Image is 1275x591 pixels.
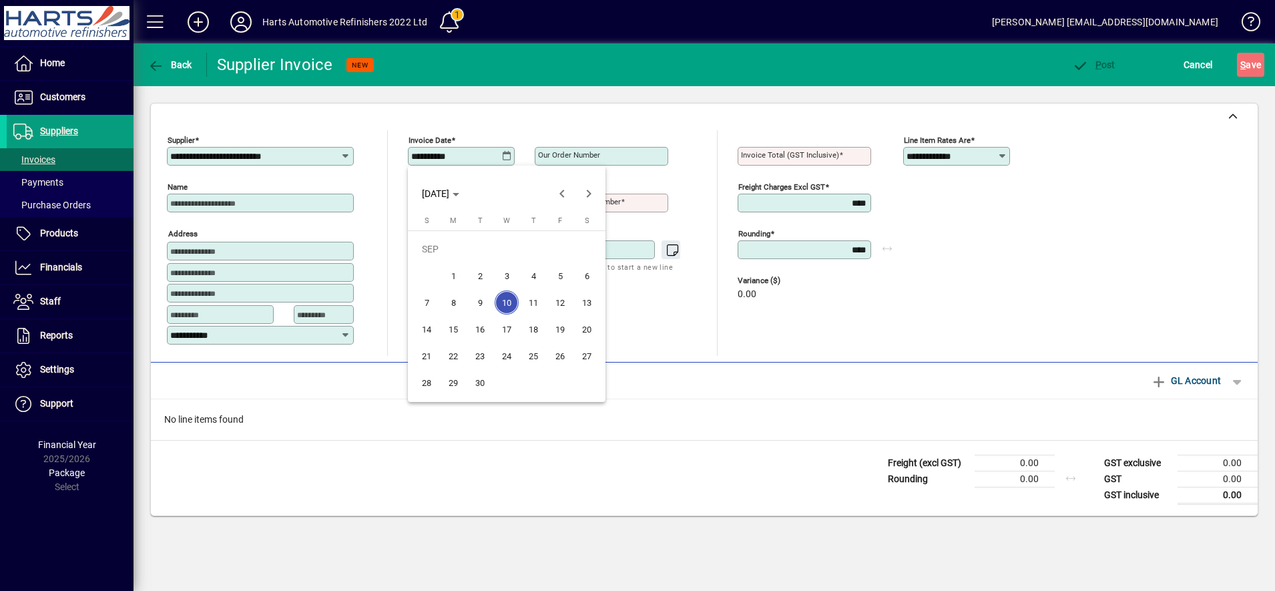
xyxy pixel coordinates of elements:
button: Tue Sep 23 2025 [467,343,493,369]
span: 3 [495,264,519,288]
button: Fri Sep 12 2025 [547,289,573,316]
span: 28 [415,371,439,395]
span: S [425,216,429,225]
span: 5 [548,264,572,288]
span: 2 [468,264,492,288]
span: 30 [468,371,492,395]
button: Tue Sep 16 2025 [467,316,493,343]
button: Fri Sep 05 2025 [547,262,573,289]
span: 15 [441,317,465,341]
span: 12 [548,290,572,315]
button: Thu Sep 18 2025 [520,316,547,343]
button: Thu Sep 04 2025 [520,262,547,289]
button: Previous month [549,180,575,207]
span: 24 [495,344,519,368]
button: Thu Sep 25 2025 [520,343,547,369]
span: 22 [441,344,465,368]
span: 8 [441,290,465,315]
button: Mon Sep 15 2025 [440,316,467,343]
button: Thu Sep 11 2025 [520,289,547,316]
span: [DATE] [422,188,449,199]
span: T [478,216,483,225]
button: Sat Sep 13 2025 [573,289,600,316]
button: Sun Sep 07 2025 [413,289,440,316]
button: Mon Sep 01 2025 [440,262,467,289]
span: 14 [415,317,439,341]
span: 9 [468,290,492,315]
button: Tue Sep 09 2025 [467,289,493,316]
button: Sat Sep 27 2025 [573,343,600,369]
span: M [450,216,457,225]
span: 20 [575,317,599,341]
span: W [503,216,510,225]
span: 21 [415,344,439,368]
span: 16 [468,317,492,341]
button: Mon Sep 29 2025 [440,369,467,396]
span: 17 [495,317,519,341]
span: 4 [521,264,545,288]
span: 7 [415,290,439,315]
button: Fri Sep 19 2025 [547,316,573,343]
button: Tue Sep 02 2025 [467,262,493,289]
span: 13 [575,290,599,315]
button: Wed Sep 24 2025 [493,343,520,369]
button: Sun Sep 21 2025 [413,343,440,369]
span: 1 [441,264,465,288]
span: 19 [548,317,572,341]
button: Sat Sep 06 2025 [573,262,600,289]
button: Sun Sep 14 2025 [413,316,440,343]
span: 6 [575,264,599,288]
span: S [585,216,589,225]
button: Mon Sep 08 2025 [440,289,467,316]
span: 23 [468,344,492,368]
button: Sat Sep 20 2025 [573,316,600,343]
button: Wed Sep 17 2025 [493,316,520,343]
button: Wed Sep 03 2025 [493,262,520,289]
span: 29 [441,371,465,395]
span: 25 [521,344,545,368]
button: Fri Sep 26 2025 [547,343,573,369]
td: SEP [413,236,600,262]
button: Sun Sep 28 2025 [413,369,440,396]
span: T [531,216,536,225]
button: Mon Sep 22 2025 [440,343,467,369]
span: 27 [575,344,599,368]
button: Next month [575,180,602,207]
button: Tue Sep 30 2025 [467,369,493,396]
span: 26 [548,344,572,368]
button: Choose month and year [417,182,465,206]
button: Wed Sep 10 2025 [493,289,520,316]
span: 10 [495,290,519,315]
span: F [558,216,562,225]
span: 18 [521,317,545,341]
span: 11 [521,290,545,315]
